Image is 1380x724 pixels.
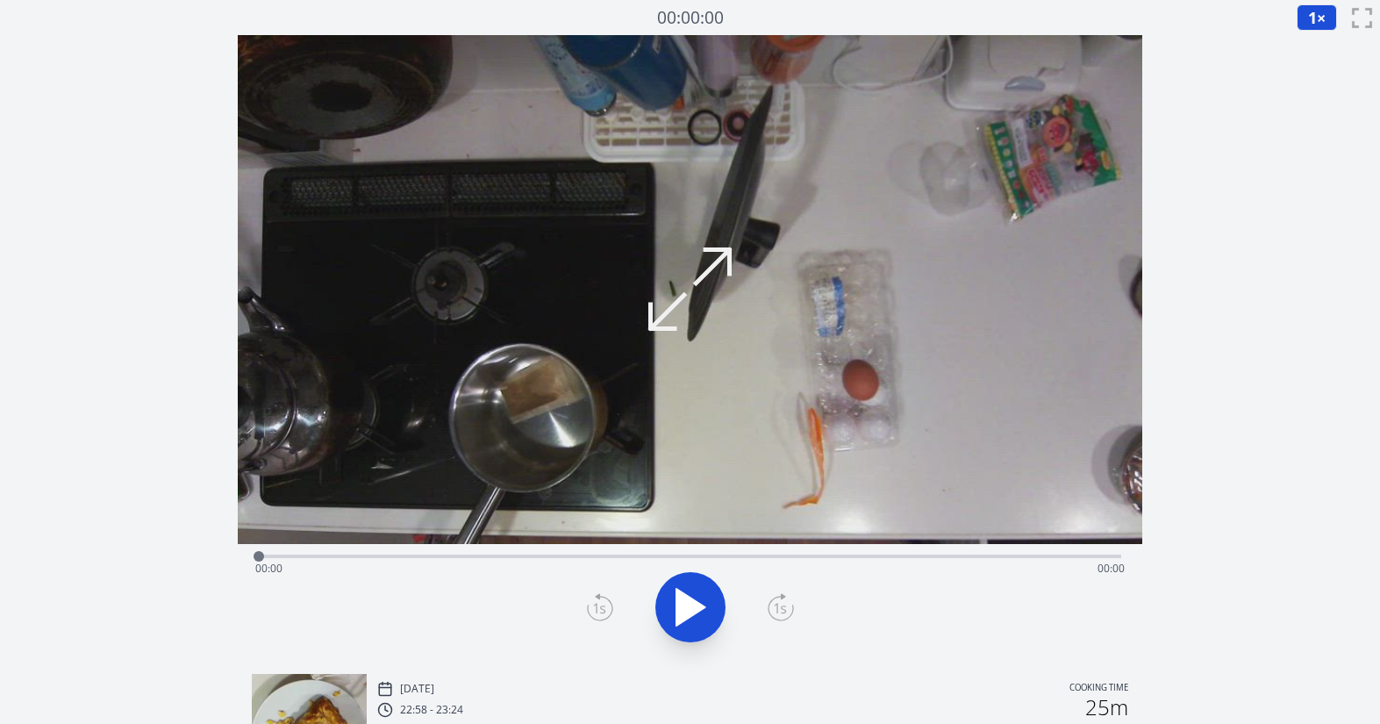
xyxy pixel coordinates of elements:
[400,682,434,696] p: [DATE]
[1069,681,1128,697] p: Cooking time
[1098,561,1125,576] span: 00:00
[1297,4,1337,31] button: 1×
[657,5,724,31] a: 00:00:00
[1308,7,1317,28] span: 1
[400,703,463,717] p: 22:58 - 23:24
[1085,697,1128,718] h2: 25m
